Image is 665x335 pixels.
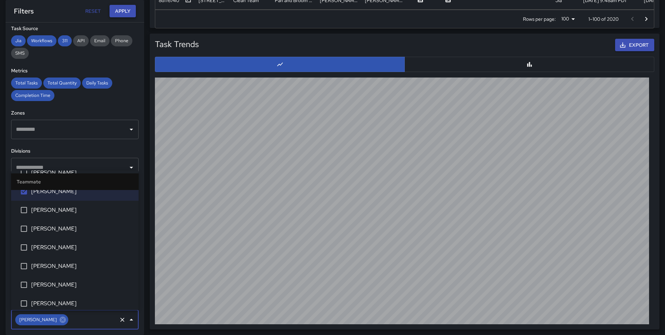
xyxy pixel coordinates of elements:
[58,35,72,46] div: 311
[111,38,132,44] span: Phone
[111,35,132,46] div: Phone
[11,67,139,75] h6: Metrics
[31,243,133,252] span: [PERSON_NAME]
[11,25,139,33] h6: Task Source
[31,206,133,214] span: [PERSON_NAME]
[277,61,283,68] svg: Line Chart
[15,314,68,325] div: [PERSON_NAME]
[11,92,54,98] span: Completion Time
[110,5,136,18] button: Apply
[90,38,110,44] span: Email
[11,173,139,190] li: Teammate
[615,39,654,52] button: Export
[523,16,556,22] p: Rows per page:
[27,35,56,46] div: Workflows
[126,125,136,134] button: Open
[82,5,104,18] button: Reset
[155,39,199,50] h5: Task Trends
[11,147,139,155] h6: Divisions
[14,6,34,17] h6: Filters
[404,57,654,72] button: Bar Chart
[155,57,405,72] button: Line Chart
[73,38,89,44] span: API
[126,315,136,325] button: Close
[526,61,533,68] svg: Bar Chart
[31,299,133,308] span: [PERSON_NAME]
[31,225,133,233] span: [PERSON_NAME]
[11,35,26,46] div: Jia
[31,281,133,289] span: [PERSON_NAME]
[559,14,577,24] div: 100
[11,50,29,56] span: SMS
[11,38,26,44] span: Jia
[117,315,127,325] button: Clear
[31,187,133,196] span: [PERSON_NAME]
[43,80,81,86] span: Total Quantity
[11,80,42,86] span: Total Tasks
[11,109,139,117] h6: Zones
[73,35,89,46] div: API
[58,38,72,44] span: 311
[15,316,61,324] span: [PERSON_NAME]
[639,12,653,26] button: Go to next page
[126,163,136,172] button: Open
[82,80,112,86] span: Daily Tasks
[31,262,133,270] span: [PERSON_NAME]
[11,48,29,59] div: SMS
[82,78,112,89] div: Daily Tasks
[43,78,81,89] div: Total Quantity
[11,90,54,101] div: Completion Time
[588,16,619,22] p: 1–100 of 2020
[31,169,133,177] span: [PERSON_NAME]
[90,35,110,46] div: Email
[27,38,56,44] span: Workflows
[11,78,42,89] div: Total Tasks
